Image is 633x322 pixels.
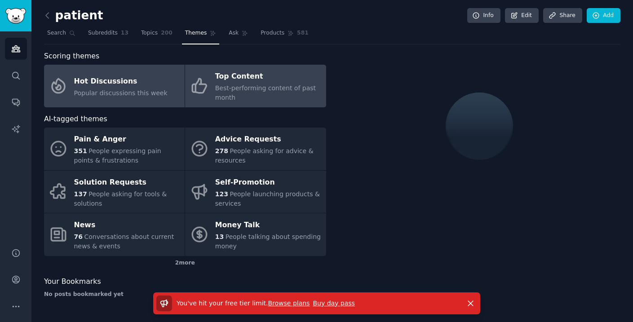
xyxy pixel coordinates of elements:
a: News76Conversations about current news & events [44,213,185,256]
div: Advice Requests [215,132,321,147]
a: Solution Requests137People asking for tools & solutions [44,171,185,213]
span: 137 [74,190,87,198]
div: Top Content [215,70,321,84]
div: Self-Promotion [215,175,321,190]
span: AI-tagged themes [44,114,107,125]
span: Subreddits [88,29,118,37]
span: 123 [215,190,228,198]
span: Best-performing content of past month [215,84,316,101]
a: Hot DiscussionsPopular discussions this week [44,65,185,107]
a: Ask [226,26,251,44]
div: Hot Discussions [74,74,168,88]
a: Edit [505,8,539,23]
span: People expressing pain points & frustrations [74,147,161,164]
a: Themes [182,26,220,44]
div: News [74,218,180,233]
a: Topics200 [138,26,176,44]
span: 76 [74,233,83,240]
span: Conversations about current news & events [74,233,174,250]
span: Search [47,29,66,37]
img: GummySearch logo [5,8,26,24]
span: Themes [185,29,207,37]
a: Add [587,8,620,23]
h2: patient [44,9,103,23]
span: People talking about spending money [215,233,321,250]
a: Money Talk13People talking about spending money [185,213,326,256]
a: Products581 [257,26,311,44]
span: 581 [297,29,309,37]
div: 2 more [44,256,326,270]
div: Solution Requests [74,175,180,190]
span: Products [261,29,284,37]
span: Popular discussions this week [74,89,168,97]
a: Browse plans [268,300,310,307]
a: Advice Requests278People asking for advice & resources [185,128,326,170]
a: Top ContentBest-performing content of past month [185,65,326,107]
a: Buy day pass [313,300,354,307]
span: People asking for tools & solutions [74,190,167,207]
a: Self-Promotion123People launching products & services [185,171,326,213]
span: You've hit your free tier limit . [177,300,268,307]
span: Your Bookmarks [44,276,101,287]
span: Topics [141,29,158,37]
div: Money Talk [215,218,321,233]
a: Pain & Anger351People expressing pain points & frustrations [44,128,185,170]
span: 13 [215,233,224,240]
span: 13 [121,29,128,37]
span: 278 [215,147,228,154]
div: No posts bookmarked yet [44,291,326,299]
span: Ask [229,29,239,37]
a: Search [44,26,79,44]
span: 351 [74,147,87,154]
span: People asking for advice & resources [215,147,314,164]
span: 200 [161,29,173,37]
span: Scoring themes [44,51,99,62]
a: Subreddits13 [85,26,132,44]
a: Info [467,8,500,23]
div: Pain & Anger [74,132,180,147]
span: People launching products & services [215,190,320,207]
a: Share [543,8,582,23]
